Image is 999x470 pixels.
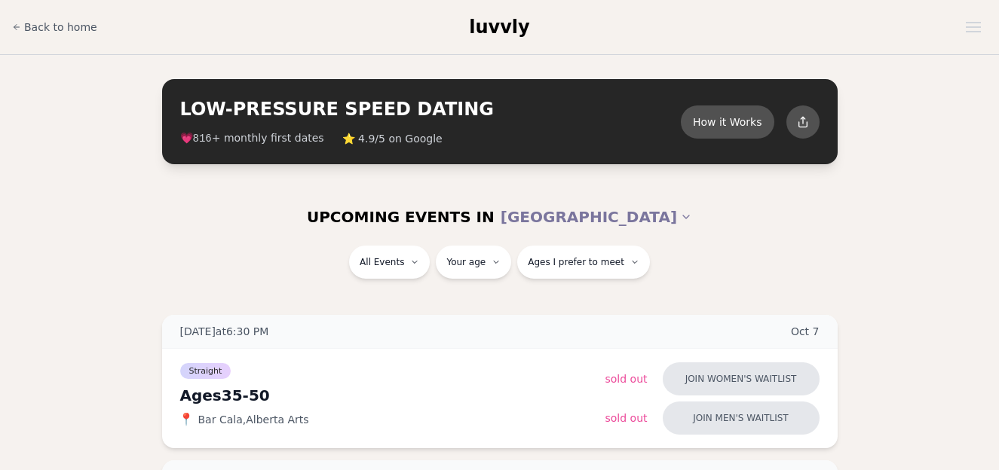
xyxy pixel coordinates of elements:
[469,17,529,38] span: luvvly
[528,256,624,268] span: Ages I prefer to meet
[446,256,486,268] span: Your age
[436,246,511,279] button: Your age
[960,16,987,38] button: Open menu
[791,324,820,339] span: Oct 7
[193,133,212,145] span: 816
[663,401,820,435] button: Join men's waitlist
[180,324,269,339] span: [DATE] at 6:30 PM
[307,206,495,227] span: UPCOMING EVENTS IN
[605,412,648,424] span: Sold Out
[180,363,231,379] span: Straight
[681,105,774,139] button: How it Works
[180,385,605,406] div: Ages 35-50
[517,246,650,279] button: Ages I prefer to meet
[180,130,324,146] span: 💗 + monthly first dates
[12,12,97,42] a: Back to home
[180,414,192,426] span: 📍
[198,412,309,427] span: Bar Cala , Alberta Arts
[663,362,820,395] button: Join women's waitlist
[605,373,648,385] span: Sold Out
[24,20,97,35] span: Back to home
[180,97,681,121] h2: LOW-PRESSURE SPEED DATING
[360,256,404,268] span: All Events
[342,131,443,146] span: ⭐ 4.9/5 on Google
[349,246,430,279] button: All Events
[501,200,692,233] button: [GEOGRAPHIC_DATA]
[469,15,529,39] a: luvvly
